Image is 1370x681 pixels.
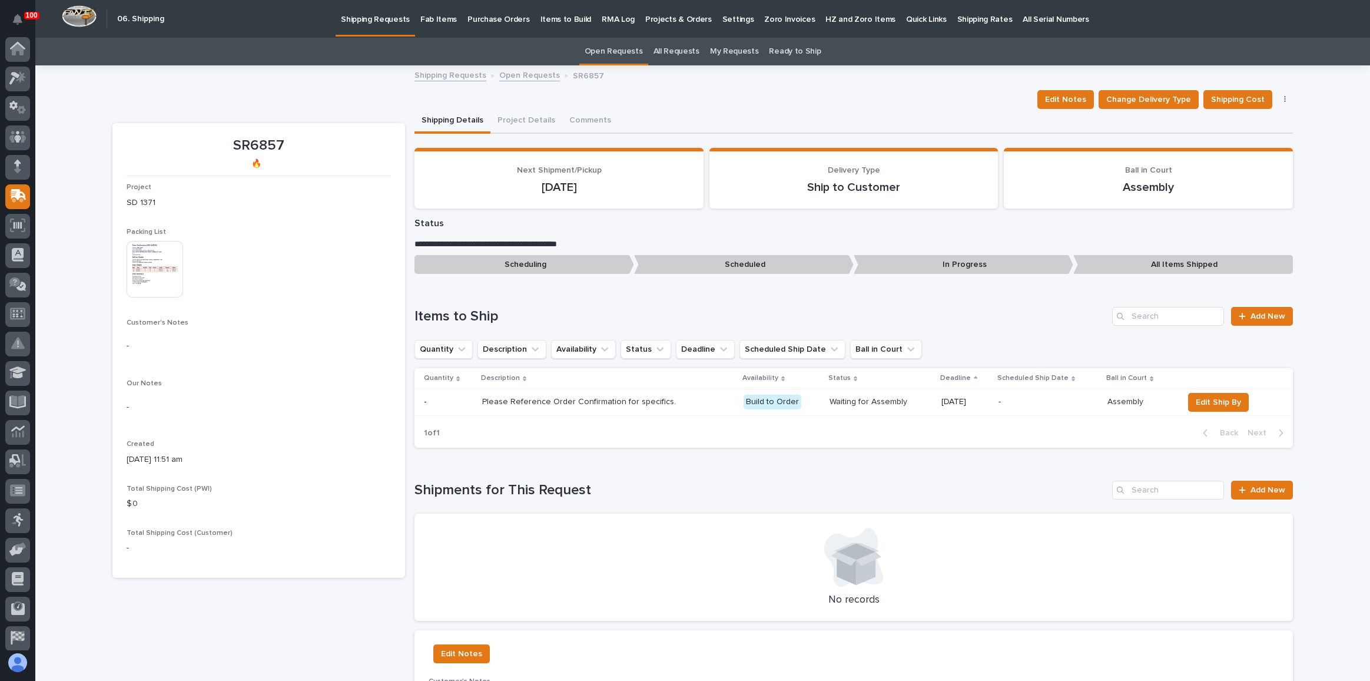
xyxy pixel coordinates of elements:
[414,340,473,359] button: Quantity
[744,395,801,409] div: Build to Order
[1112,481,1224,500] input: Search
[1231,307,1293,326] a: Add New
[117,14,164,24] h2: 06. Shipping
[585,38,643,65] a: Open Requests
[1073,255,1293,275] p: All Items Shipped
[1099,90,1199,109] button: Change Delivery Type
[654,38,699,65] a: All Requests
[127,340,391,352] p: -
[828,372,851,385] p: Status
[828,166,880,174] span: Delivery Type
[414,218,1293,229] p: Status
[724,180,984,194] p: Ship to Customer
[850,340,922,359] button: Ball in Court
[999,397,1098,407] p: -
[621,340,671,359] button: Status
[26,11,38,19] p: 100
[769,38,821,65] a: Ready to Ship
[490,109,562,134] button: Project Details
[414,419,449,448] p: 1 of 1
[551,340,616,359] button: Availability
[1188,393,1249,412] button: Edit Ship By
[710,38,759,65] a: My Requests
[940,372,971,385] p: Deadline
[1196,395,1241,409] span: Edit Ship By
[634,255,854,275] p: Scheduled
[441,647,482,661] span: Edit Notes
[414,68,486,81] a: Shipping Requests
[1231,481,1293,500] a: Add New
[1112,307,1224,326] input: Search
[1125,166,1172,174] span: Ball in Court
[1018,180,1279,194] p: Assembly
[127,542,391,554] p: -
[62,5,97,27] img: Workspace Logo
[127,454,391,466] p: [DATE] 11:51 am
[1211,92,1265,107] span: Shipping Cost
[1213,428,1238,438] span: Back
[1203,90,1272,109] button: Shipping Cost
[1243,428,1293,438] button: Next
[5,7,30,32] button: Notifications
[562,109,618,134] button: Comments
[1193,428,1243,438] button: Back
[127,184,151,191] span: Project
[414,109,490,134] button: Shipping Details
[739,340,845,359] button: Scheduled Ship Date
[1045,92,1086,107] span: Edit Notes
[1248,428,1273,438] span: Next
[854,255,1073,275] p: In Progress
[127,401,391,414] p: -
[429,180,689,194] p: [DATE]
[499,68,560,81] a: Open Requests
[414,482,1107,499] h1: Shipments for This Request
[1250,312,1285,320] span: Add New
[481,372,520,385] p: Description
[676,340,735,359] button: Deadline
[424,395,429,407] p: -
[127,197,391,209] p: SD 1371
[127,498,391,510] p: $ 0
[433,644,490,663] button: Edit Notes
[424,372,453,385] p: Quantity
[127,137,391,154] p: SR6857
[997,372,1069,385] p: Scheduled Ship Date
[941,397,989,407] p: [DATE]
[127,441,154,448] span: Created
[414,389,1293,415] tr: -- Please Reference Order Confirmation for specifics.Build to OrderWaiting for Assembly[DATE]-Ass...
[1250,486,1285,494] span: Add New
[127,380,162,387] span: Our Notes
[1106,372,1147,385] p: Ball in Court
[127,485,212,492] span: Total Shipping Cost (PWI)
[127,229,166,236] span: Packing List
[517,166,602,174] span: Next Shipment/Pickup
[127,159,386,169] p: 🔥
[414,255,634,275] p: Scheduling
[15,14,30,33] div: Notifications100
[477,340,546,359] button: Description
[5,650,30,675] button: users-avatar
[1037,90,1094,109] button: Edit Notes
[573,68,604,81] p: SR6857
[414,308,1107,325] h1: Items to Ship
[482,397,688,407] p: Please Reference Order Confirmation for specifics.
[1106,92,1191,107] span: Change Delivery Type
[830,397,932,407] p: Waiting for Assembly
[1107,397,1174,407] p: Assembly
[429,594,1279,607] p: No records
[742,372,778,385] p: Availability
[127,319,188,326] span: Customer's Notes
[127,530,233,537] span: Total Shipping Cost (Customer)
